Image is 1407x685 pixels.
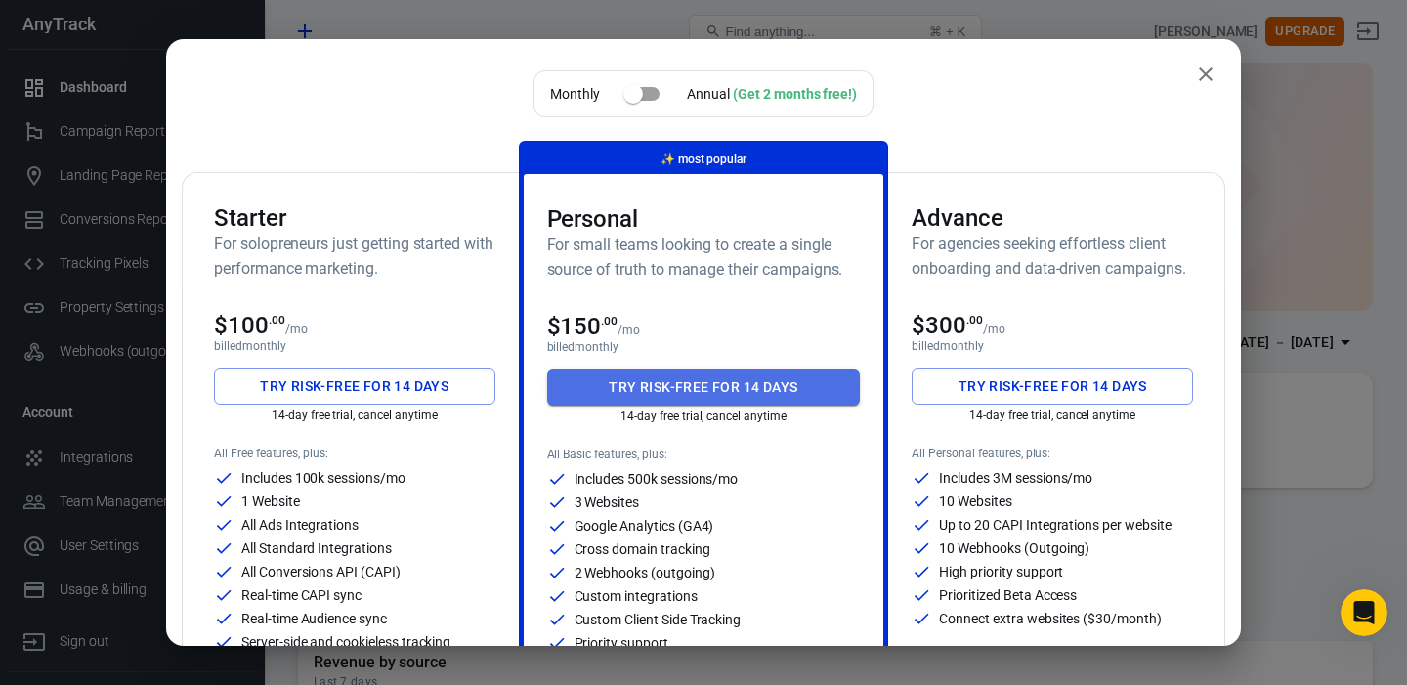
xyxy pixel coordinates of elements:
[575,566,715,579] p: 2 Webhooks (outgoing)
[214,339,495,353] p: billed monthly
[733,86,857,102] div: (Get 2 months free!)
[912,368,1193,405] button: Try risk-free for 14 days
[912,408,1193,422] p: 14-day free trial, cancel anytime
[939,494,1011,508] p: 10 Websites
[214,204,495,232] h3: Starter
[687,84,857,105] div: Annual
[575,589,698,603] p: Custom integrations
[214,232,495,280] h6: For solopreneurs just getting started with performance marketing.
[912,204,1193,232] h3: Advance
[214,447,495,460] p: All Free features, plus:
[214,408,495,422] p: 14-day free trial, cancel anytime
[939,541,1089,555] p: 10 Webhooks (Outgoing)
[575,472,739,486] p: Includes 500k sessions/mo
[939,565,1063,578] p: High priority support
[547,409,861,423] p: 14-day free trial, cancel anytime
[547,340,861,354] p: billed monthly
[547,448,861,461] p: All Basic features, plus:
[547,233,861,281] h6: For small teams looking to create a single source of truth to manage their campaigns.
[575,636,668,650] p: Priority support
[241,518,359,532] p: All Ads Integrations
[939,471,1092,485] p: Includes 3M sessions/mo
[912,447,1193,460] p: All Personal features, plus:
[214,312,285,339] span: $100
[1186,55,1225,94] button: close
[214,368,495,405] button: Try risk-free for 14 days
[285,322,308,336] p: /mo
[241,471,405,485] p: Includes 100k sessions/mo
[547,205,861,233] h3: Personal
[912,339,1193,353] p: billed monthly
[983,322,1005,336] p: /mo
[575,613,742,626] p: Custom Client Side Tracking
[241,588,362,602] p: Real-time CAPI sync
[550,84,600,105] p: Monthly
[269,314,285,327] sup: .00
[241,612,387,625] p: Real-time Audience sync
[575,519,714,533] p: Google Analytics (GA4)
[939,588,1077,602] p: Prioritized Beta Access
[575,495,640,509] p: 3 Websites
[661,152,675,166] span: magic
[241,541,392,555] p: All Standard Integrations
[618,323,640,337] p: /mo
[1341,589,1387,636] iframe: Intercom live chat
[241,635,450,649] p: Server-side and cookieless tracking
[547,313,618,340] span: $150
[575,542,710,556] p: Cross domain tracking
[241,494,300,508] p: 1 Website
[966,314,983,327] sup: .00
[939,518,1171,532] p: Up to 20 CAPI Integrations per website
[601,315,618,328] sup: .00
[241,565,401,578] p: All Conversions API (CAPI)
[912,312,983,339] span: $300
[939,612,1161,625] p: Connect extra websites ($30/month)
[547,369,861,406] button: Try risk-free for 14 days
[661,150,746,170] p: most popular
[912,232,1193,280] h6: For agencies seeking effortless client onboarding and data-driven campaigns.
